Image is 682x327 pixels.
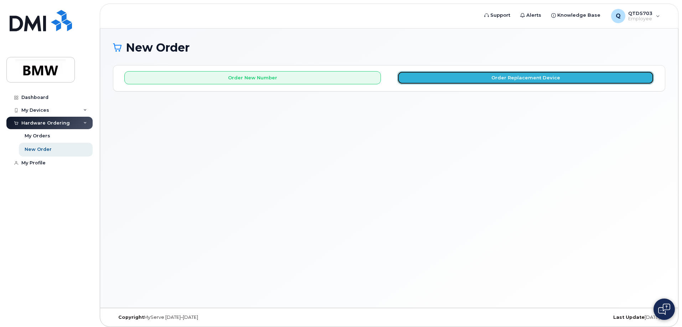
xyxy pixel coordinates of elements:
[113,315,297,320] div: MyServe [DATE]–[DATE]
[397,71,654,84] button: Order Replacement Device
[658,304,670,315] img: Open chat
[481,315,665,320] div: [DATE]
[118,315,144,320] strong: Copyright
[613,315,645,320] strong: Last Update
[113,41,665,54] h1: New Order
[124,71,381,84] button: Order New Number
